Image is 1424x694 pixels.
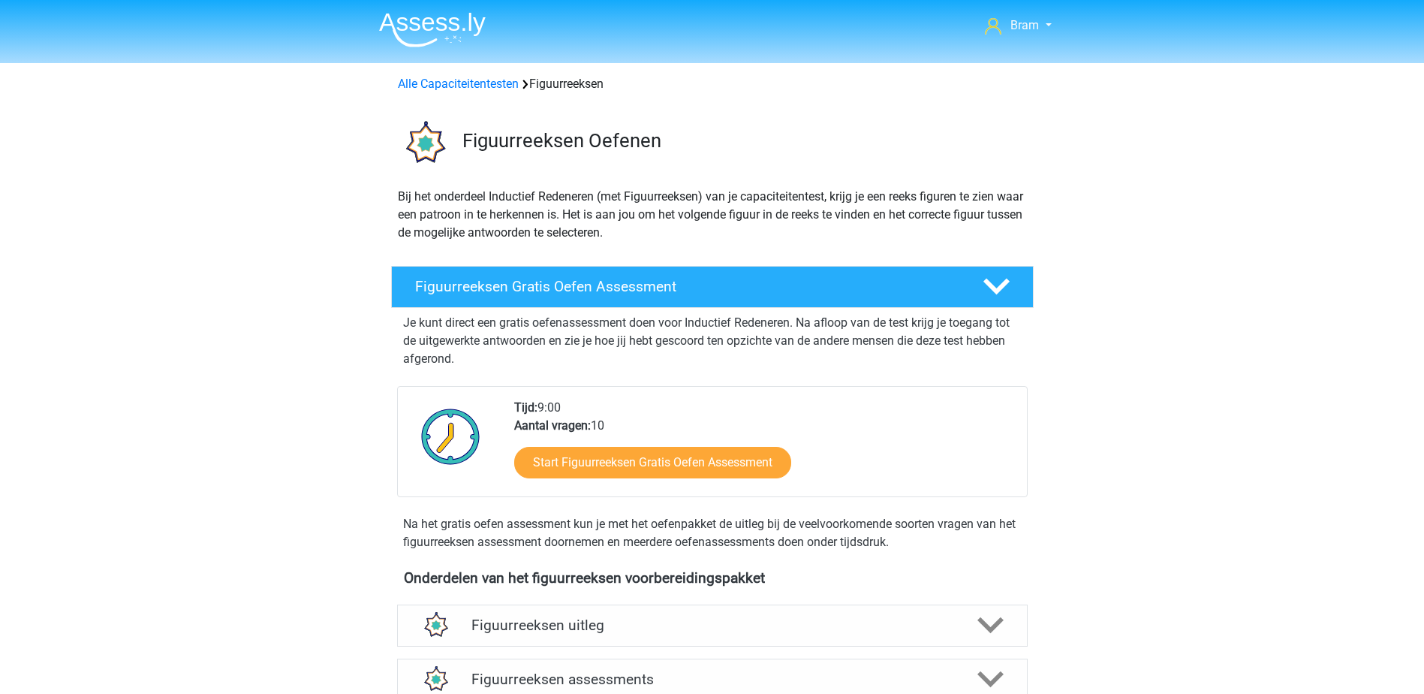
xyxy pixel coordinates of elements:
b: Tijd: [514,400,537,415]
a: Start Figuurreeksen Gratis Oefen Assessment [514,447,791,478]
div: 9:00 10 [503,399,1026,496]
img: figuurreeksen uitleg [416,606,454,644]
div: Figuurreeksen [392,75,1033,93]
h4: Onderdelen van het figuurreeksen voorbereidingspakket [404,569,1021,587]
b: Aantal vragen: [514,418,591,433]
img: Assessly [379,12,486,47]
div: Na het gratis oefen assessment kun je met het oefenpakket de uitleg bij de veelvoorkomende soorte... [397,515,1028,551]
a: Bram [979,17,1057,35]
p: Je kunt direct een gratis oefenassessment doen voor Inductief Redeneren. Na afloop van de test kr... [403,314,1022,368]
h3: Figuurreeksen Oefenen [462,129,1022,152]
img: figuurreeksen [392,111,456,175]
a: uitleg Figuurreeksen uitleg [391,605,1034,647]
span: Bram [1010,18,1039,32]
h4: Figuurreeksen uitleg [471,617,953,634]
h4: Figuurreeksen Gratis Oefen Assessment [415,278,959,295]
p: Bij het onderdeel Inductief Redeneren (met Figuurreeksen) van je capaciteitentest, krijg je een r... [398,188,1027,242]
a: Alle Capaciteitentesten [398,77,519,91]
h4: Figuurreeksen assessments [471,671,953,688]
a: Figuurreeksen Gratis Oefen Assessment [385,266,1040,308]
img: Klok [413,399,489,474]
